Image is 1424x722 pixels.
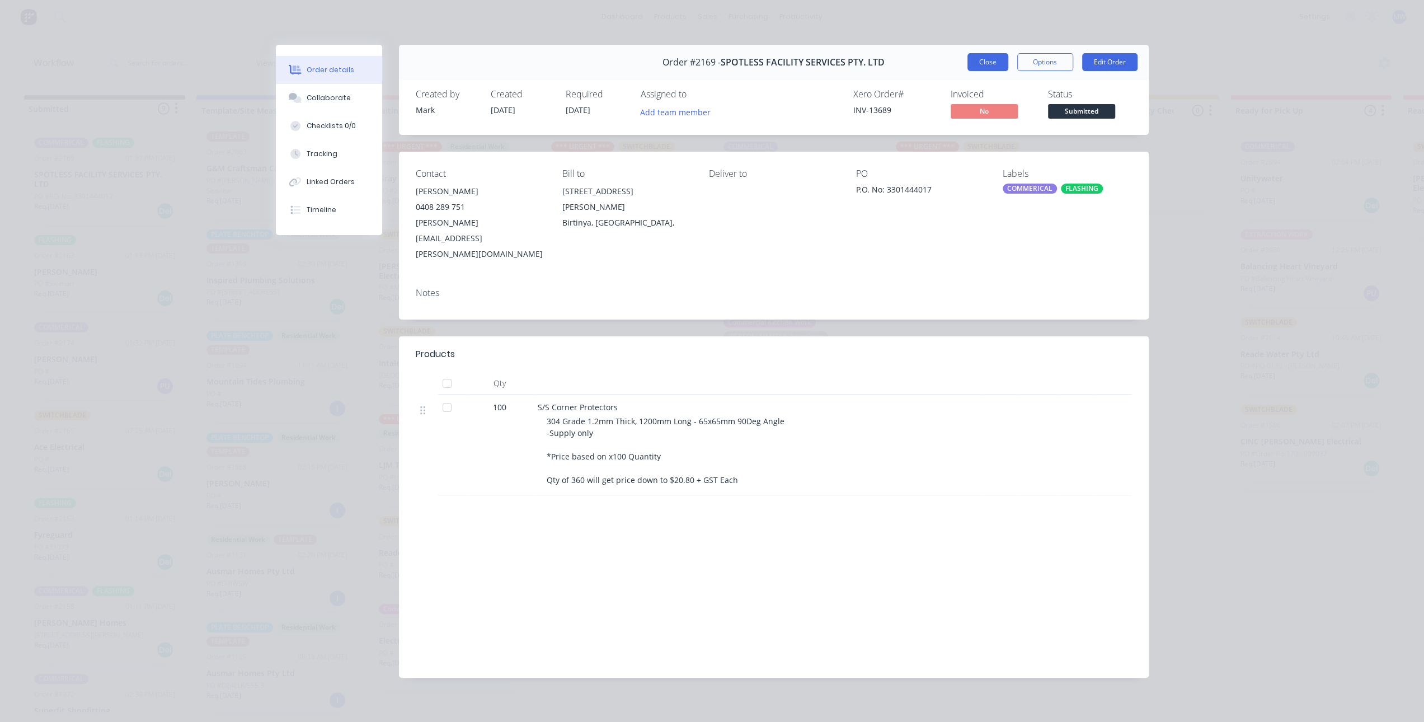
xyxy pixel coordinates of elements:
div: Checklists 0/0 [307,121,356,131]
div: Tracking [307,149,337,159]
span: S/S Corner Protectors [538,402,618,412]
span: [DATE] [491,105,515,115]
div: FLASHING [1061,184,1103,194]
button: Add team member [641,104,717,119]
button: Edit Order [1082,53,1138,71]
div: Xero Order # [853,89,937,100]
div: Labels [1003,168,1131,179]
button: Linked Orders [276,168,382,196]
div: 0408 289 751 [416,199,544,215]
div: [PERSON_NAME][EMAIL_ADDRESS][PERSON_NAME][DOMAIN_NAME] [416,215,544,262]
div: INV-13689 [853,104,937,116]
span: [DATE] [566,105,590,115]
div: Bill to [562,168,691,179]
div: Assigned to [641,89,753,100]
button: Options [1017,53,1073,71]
div: PO [856,168,985,179]
div: Status [1048,89,1132,100]
button: Add team member [634,104,716,119]
div: [STREET_ADDRESS][PERSON_NAME]Birtinya, [GEOGRAPHIC_DATA], [562,184,691,231]
div: Created by [416,89,477,100]
div: Mark [416,104,477,116]
button: Order details [276,56,382,84]
div: Invoiced [951,89,1035,100]
div: Linked Orders [307,177,355,187]
button: Collaborate [276,84,382,112]
div: Timeline [307,205,336,215]
div: Created [491,89,552,100]
div: Qty [466,372,533,395]
button: Submitted [1048,104,1115,121]
span: Order #2169 - [662,57,721,68]
span: SPOTLESS FACILITY SERVICES PTY. LTD [721,57,885,68]
div: Contact [416,168,544,179]
span: 100 [493,401,506,413]
div: P.O. No: 3301444017 [856,184,985,199]
div: Products [416,348,455,361]
div: Notes [416,288,1132,298]
button: Timeline [276,196,382,224]
div: [PERSON_NAME] [416,184,544,199]
div: [PERSON_NAME]0408 289 751[PERSON_NAME][EMAIL_ADDRESS][PERSON_NAME][DOMAIN_NAME] [416,184,544,262]
button: Checklists 0/0 [276,112,382,140]
div: Order details [307,65,354,75]
div: Required [566,89,627,100]
span: 304 Grade 1.2mm Thick, 1200mm Long - 65x65mm 90Deg Angle -Supply only *Price based on x100 Quanti... [547,416,784,485]
div: Deliver to [709,168,838,179]
span: Submitted [1048,104,1115,118]
div: COMMERICAL [1003,184,1057,194]
span: No [951,104,1018,118]
div: Birtinya, [GEOGRAPHIC_DATA], [562,215,691,231]
button: Close [967,53,1008,71]
button: Tracking [276,140,382,168]
div: [STREET_ADDRESS][PERSON_NAME] [562,184,691,215]
div: Collaborate [307,93,351,103]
